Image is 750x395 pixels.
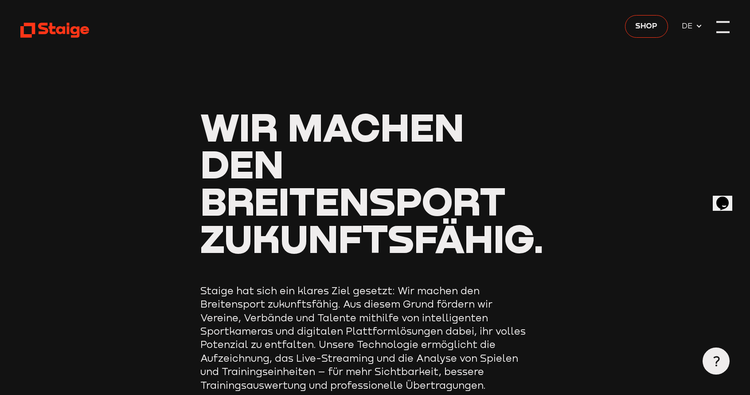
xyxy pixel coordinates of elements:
[682,20,696,32] span: DE
[200,284,533,392] p: Staige hat sich ein klares Ziel gesetzt: Wir machen den Breitensport zukunftsfähig. Aus diesem Gr...
[200,103,544,262] span: Wir machen den Breitensport zukunftsfähig.
[625,15,668,38] a: Shop
[635,20,657,32] span: Shop
[713,184,741,211] iframe: chat widget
